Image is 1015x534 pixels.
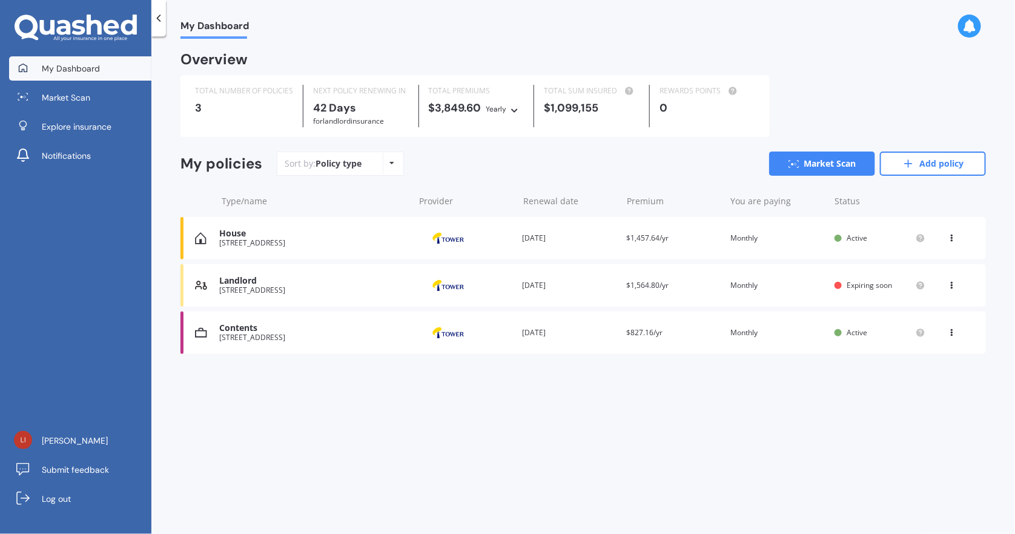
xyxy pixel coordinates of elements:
[730,327,825,339] div: Monthly
[418,321,478,344] img: Tower
[42,121,111,133] span: Explore insurance
[429,85,524,97] div: TOTAL PREMIUMS
[195,327,207,339] img: Contents
[847,327,867,338] span: Active
[429,102,524,115] div: $3,849.60
[544,102,640,114] div: $1,099,155
[523,195,617,207] div: Renewal date
[219,323,408,333] div: Contents
[14,431,32,449] img: 97e5979d245ad337873c022601db033a
[42,92,90,104] span: Market Scan
[222,195,410,207] div: Type/name
[219,239,408,247] div: [STREET_ADDRESS]
[9,487,151,511] a: Log out
[9,144,151,168] a: Notifications
[285,158,362,170] div: Sort by:
[418,227,478,250] img: Tower
[9,458,151,482] a: Submit feedback
[42,150,91,162] span: Notifications
[627,195,721,207] div: Premium
[9,85,151,110] a: Market Scan
[769,152,875,176] a: Market Scan
[42,62,100,75] span: My Dashboard
[522,232,617,244] div: [DATE]
[9,56,151,81] a: My Dashboard
[313,85,409,97] div: NEXT POLICY RENEWING IN
[626,233,669,243] span: $1,457.64/yr
[9,429,151,453] a: [PERSON_NAME]
[418,274,478,297] img: Tower
[180,155,262,173] div: My policies
[731,195,825,207] div: You are paying
[195,279,207,292] img: Landlord
[42,464,109,476] span: Submit feedback
[195,102,293,114] div: 3
[486,103,507,115] div: Yearly
[42,493,71,505] span: Log out
[219,333,408,342] div: [STREET_ADDRESS]
[544,85,640,97] div: TOTAL SUM INSURED
[522,279,617,292] div: [DATE]
[847,280,892,290] span: Expiring soon
[847,233,867,243] span: Active
[626,280,669,290] span: $1,564.80/yr
[180,53,248,65] div: Overview
[730,279,825,292] div: Monthly
[660,102,755,114] div: 0
[195,85,293,97] div: TOTAL NUMBER OF POLICIES
[316,158,362,170] div: Policy type
[313,101,356,115] b: 42 Days
[626,327,663,338] span: $827.16/yr
[219,276,408,286] div: Landlord
[9,115,151,139] a: Explore insurance
[180,20,249,36] span: My Dashboard
[219,286,408,295] div: [STREET_ADDRESS]
[660,85,755,97] div: REWARDS POINTS
[219,229,408,239] div: House
[522,327,617,339] div: [DATE]
[835,195,925,207] div: Status
[313,116,384,126] span: for Landlord insurance
[195,232,207,244] img: House
[730,232,825,244] div: Monthly
[420,195,514,207] div: Provider
[880,152,986,176] a: Add policy
[42,435,108,447] span: [PERSON_NAME]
